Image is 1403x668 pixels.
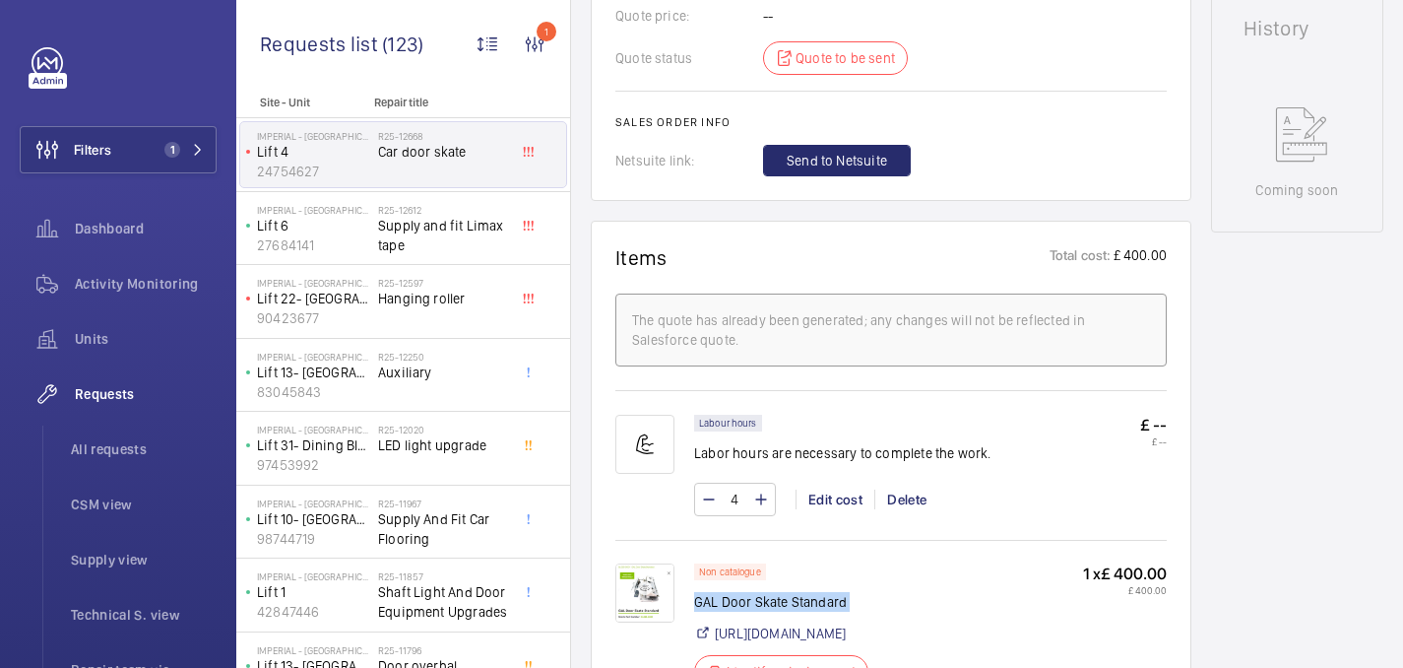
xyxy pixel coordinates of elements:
span: Shaft Light And Door Equipment Upgrades [378,582,508,622]
p: 27684141 [257,235,370,255]
p: Lift 31- Dining Block (Goods/Dumbwaiter) [257,435,370,455]
span: Requests [75,384,217,404]
h2: R25-12597 [378,277,508,289]
p: Total cost: [1050,245,1112,270]
p: Imperial - [GEOGRAPHIC_DATA] [257,498,370,509]
p: Lift 13- [GEOGRAPHIC_DATA] Block (Passenger) [257,363,370,382]
span: CSM view [71,495,217,514]
p: 24754627 [257,162,370,181]
span: Units [75,329,217,349]
span: Auxiliary [378,363,508,382]
img: 1758626658357-1d4f0359-6ffe-444e-8af9-00ad193e4224 [615,564,674,623]
span: Send to Netsuite [787,151,887,170]
p: £ 400.00 [1112,245,1167,270]
p: Imperial - [GEOGRAPHIC_DATA] [257,570,370,582]
h2: Sales order info [615,115,1167,129]
span: Dashboard [75,219,217,238]
h2: R25-12668 [378,130,508,142]
p: Lift 1 [257,582,370,602]
div: The quote has already been generated; any changes will not be reflected in Salesforce quote. [632,310,1150,350]
button: Send to Netsuite [763,145,911,176]
p: 90423677 [257,308,370,328]
p: Lift 22- [GEOGRAPHIC_DATA] Block (Passenger) [257,289,370,308]
h2: R25-12020 [378,424,508,435]
p: Imperial - [GEOGRAPHIC_DATA] [257,130,370,142]
p: 1 x £ 400.00 [1083,564,1167,584]
p: £ 400.00 [1083,584,1167,596]
p: Imperial - [GEOGRAPHIC_DATA] [257,204,370,216]
p: Imperial - [GEOGRAPHIC_DATA] [257,424,370,435]
h2: R25-11796 [378,644,508,656]
p: £ -- [1140,435,1167,447]
div: Delete [874,490,938,509]
p: Non catalogue [699,568,761,575]
p: 98744719 [257,529,370,549]
p: Labor hours are necessary to complete the work. [694,443,991,463]
span: Filters [74,140,111,160]
span: Car door skate [378,142,508,162]
div: Edit cost [796,490,874,509]
p: £ -- [1140,415,1167,435]
span: 1 [164,142,180,158]
p: 42847446 [257,602,370,622]
p: GAL Door Skate Standard [694,592,880,612]
p: Imperial - [GEOGRAPHIC_DATA] [257,277,370,289]
p: 97453992 [257,455,370,475]
p: Coming soon [1255,180,1338,200]
span: Activity Monitoring [75,274,217,294]
span: All requests [71,439,217,459]
p: Labour hours [699,420,757,427]
img: muscle-sm.svg [615,415,674,474]
a: [URL][DOMAIN_NAME] [715,624,846,643]
h1: History [1244,19,1351,38]
button: Filters1 [20,126,217,173]
span: Hanging roller [378,289,508,308]
h1: Items [615,245,668,270]
h2: R25-11967 [378,498,508,509]
span: Supply and fit Limax tape [378,216,508,255]
span: Supply And Fit Car Flooring [378,509,508,549]
p: Lift 10- [GEOGRAPHIC_DATA] Block (Passenger) [257,509,370,529]
p: Repair title [374,96,504,109]
p: Imperial - [GEOGRAPHIC_DATA] [257,644,370,656]
h2: R25-11857 [378,570,508,582]
h2: R25-12612 [378,204,508,216]
span: Requests list [260,32,382,56]
p: Lift 4 [257,142,370,162]
h2: R25-12250 [378,351,508,363]
span: Supply view [71,550,217,569]
span: Technical S. view [71,605,217,625]
p: Imperial - [GEOGRAPHIC_DATA] [257,351,370,363]
span: LED light upgrade [378,435,508,455]
p: Lift 6 [257,216,370,235]
p: Site - Unit [236,96,366,109]
p: 83045843 [257,382,370,402]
